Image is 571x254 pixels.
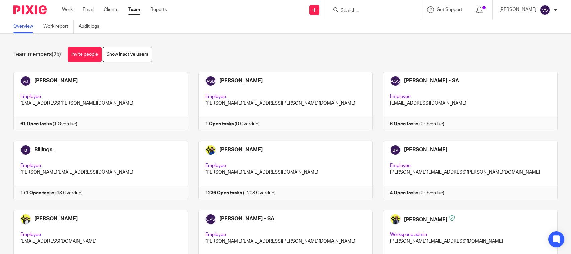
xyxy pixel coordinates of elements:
img: Pixie [13,5,47,14]
a: Clients [104,6,118,13]
a: Team [128,6,140,13]
p: [PERSON_NAME] [499,6,536,13]
span: (25) [52,52,61,57]
img: svg%3E [540,5,550,15]
a: Reports [150,6,167,13]
a: Invite people [68,47,102,62]
span: Get Support [437,7,462,12]
a: Work report [43,20,74,33]
a: Work [62,6,73,13]
a: Email [83,6,94,13]
h1: Team members [13,51,61,58]
input: Search [340,8,400,14]
a: Audit logs [79,20,104,33]
a: Show inactive users [103,47,152,62]
a: Overview [13,20,38,33]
